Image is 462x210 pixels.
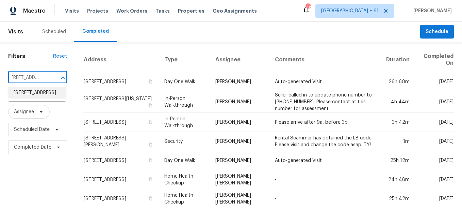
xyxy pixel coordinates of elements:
[65,7,79,14] span: Visits
[23,7,46,14] span: Maestro
[147,157,153,163] button: Copy Address
[381,91,415,113] td: 4h 44m
[420,25,454,39] button: Schedule
[159,132,210,151] td: Security
[147,141,153,148] button: Copy Address
[269,47,381,72] th: Comments
[269,189,381,208] td: -
[269,113,381,132] td: Please arrive after 9a, before 3p
[415,151,454,170] td: [DATE]
[411,7,452,14] span: [PERSON_NAME]
[159,113,210,132] td: In-Person Walkthrough
[147,119,153,125] button: Copy Address
[381,72,415,91] td: 26h 60m
[87,7,108,14] span: Projects
[415,189,454,208] td: [DATE]
[415,132,454,151] td: [DATE]
[415,91,454,113] td: [DATE]
[306,4,310,11] div: 732
[210,113,269,132] td: [PERSON_NAME]
[83,91,159,113] td: [STREET_ADDRESS][US_STATE]
[381,132,415,151] td: 1m
[155,9,170,13] span: Tasks
[381,189,415,208] td: 25h 42m
[210,132,269,151] td: [PERSON_NAME]
[415,113,454,132] td: [DATE]
[269,91,381,113] td: Seller called in to update phone number to [PHONE_NUMBER], Please contact at this number for asse...
[321,7,379,14] span: [GEOGRAPHIC_DATA] + 61
[269,72,381,91] td: Auto-generated Visit
[147,102,153,108] button: Copy Address
[83,47,159,72] th: Address
[83,72,159,91] td: [STREET_ADDRESS]
[159,189,210,208] td: Home Health Checkup
[159,47,210,72] th: Type
[159,151,210,170] td: Day One Walk
[415,72,454,91] td: [DATE]
[210,47,269,72] th: Assignee
[83,151,159,170] td: [STREET_ADDRESS]
[381,170,415,189] td: 24h 48m
[14,126,50,133] span: Scheduled Date
[381,113,415,132] td: 3h 42m
[8,53,53,60] h1: Filters
[210,72,269,91] td: [PERSON_NAME]
[14,144,51,151] span: Completed Date
[147,195,153,201] button: Copy Address
[159,72,210,91] td: Day One Walk
[83,170,159,189] td: [STREET_ADDRESS]
[116,7,147,14] span: Work Orders
[42,28,66,35] div: Scheduled
[213,7,257,14] span: Geo Assignments
[8,73,48,83] input: Search for an address...
[147,78,153,85] button: Copy Address
[210,91,269,113] td: [PERSON_NAME]
[415,170,454,189] td: [DATE]
[269,132,381,151] td: Rental Scammer has obtained the LB code. Please visit and change the code asap. TY!
[381,151,415,170] td: 25h 12m
[53,53,67,60] div: Reset
[83,189,159,208] td: [STREET_ADDRESS]
[178,7,204,14] span: Properties
[147,176,153,182] button: Copy Address
[58,73,68,83] button: Close
[269,151,381,170] td: Auto-generated Visit
[381,47,415,72] th: Duration
[83,132,159,151] td: [STREET_ADDRESS][PERSON_NAME]
[415,47,454,72] th: Completed On
[269,170,381,189] td: -
[210,170,269,189] td: [PERSON_NAME] [PERSON_NAME]
[426,28,448,36] span: Schedule
[82,28,109,35] div: Completed
[83,113,159,132] td: [STREET_ADDRESS]
[8,87,66,99] li: [STREET_ADDRESS]
[210,189,269,208] td: [PERSON_NAME] [PERSON_NAME]
[159,170,210,189] td: Home Health Checkup
[210,151,269,170] td: [PERSON_NAME]
[8,24,23,39] span: Visits
[159,91,210,113] td: In-Person Walkthrough
[14,108,34,115] span: Assignee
